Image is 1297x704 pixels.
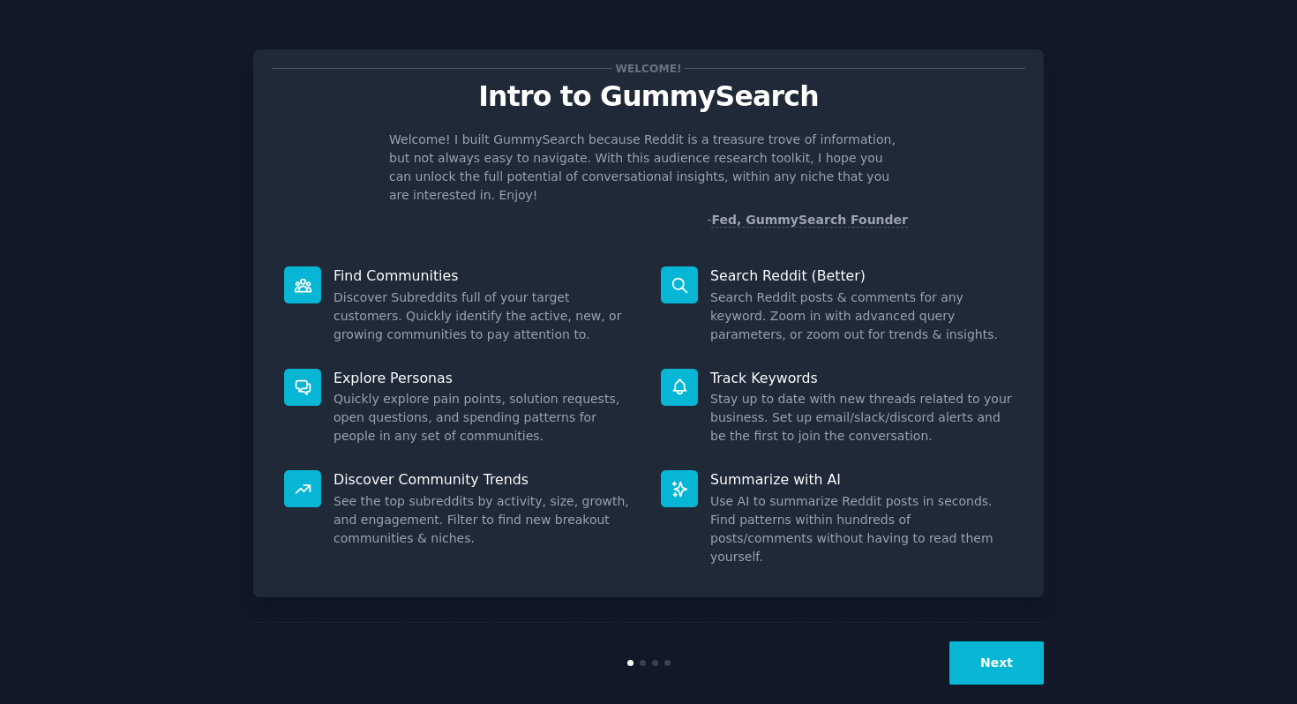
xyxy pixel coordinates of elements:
dd: Search Reddit posts & comments for any keyword. Zoom in with advanced query parameters, or zoom o... [710,288,1013,344]
a: Fed, GummySearch Founder [711,213,908,228]
dd: See the top subreddits by activity, size, growth, and engagement. Filter to find new breakout com... [334,492,636,548]
p: Intro to GummySearch [272,81,1025,112]
p: Find Communities [334,266,636,285]
dd: Stay up to date with new threads related to your business. Set up email/slack/discord alerts and ... [710,390,1013,446]
div: - [707,211,908,229]
button: Next [949,641,1044,685]
p: Discover Community Trends [334,470,636,489]
p: Track Keywords [710,369,1013,387]
p: Summarize with AI [710,470,1013,489]
p: Search Reddit (Better) [710,266,1013,285]
dd: Quickly explore pain points, solution requests, open questions, and spending patterns for people ... [334,390,636,446]
span: Welcome! [612,59,685,78]
dd: Discover Subreddits full of your target customers. Quickly identify the active, new, or growing c... [334,288,636,344]
dd: Use AI to summarize Reddit posts in seconds. Find patterns within hundreds of posts/comments with... [710,492,1013,566]
p: Welcome! I built GummySearch because Reddit is a treasure trove of information, but not always ea... [389,131,908,205]
p: Explore Personas [334,369,636,387]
